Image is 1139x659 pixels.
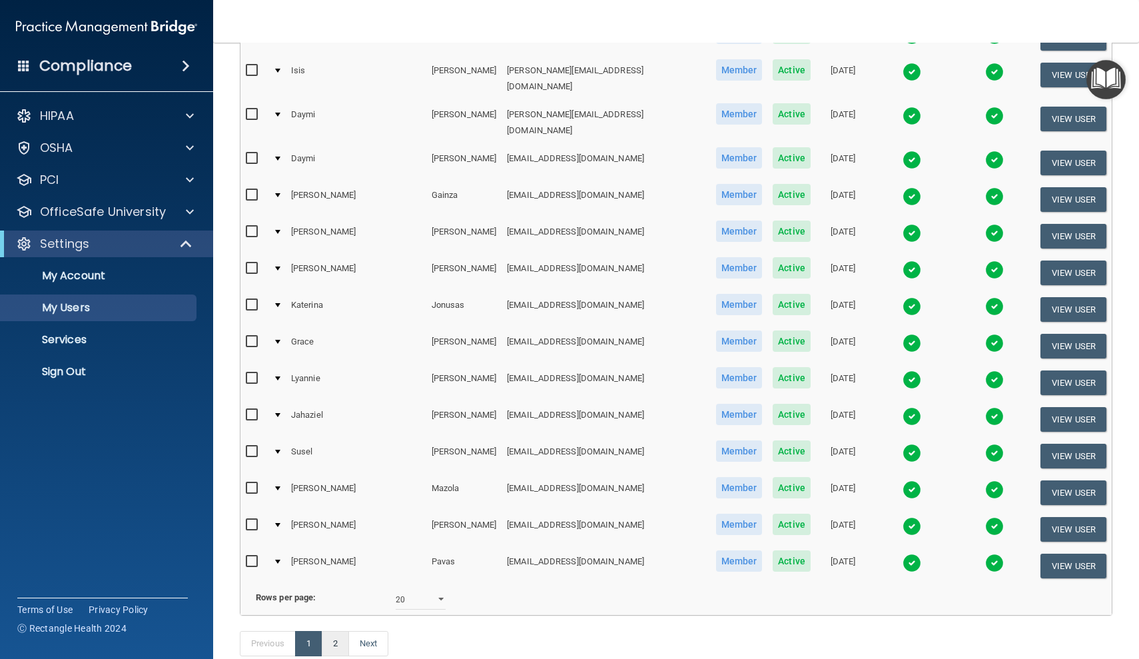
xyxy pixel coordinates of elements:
[773,294,811,315] span: Active
[985,444,1004,462] img: tick.e7d51cea.svg
[16,204,194,220] a: OfficeSafe University
[773,103,811,125] span: Active
[502,438,710,474] td: [EMAIL_ADDRESS][DOMAIN_NAME]
[816,101,870,145] td: [DATE]
[903,554,921,572] img: tick.e7d51cea.svg
[502,511,710,548] td: [EMAIL_ADDRESS][DOMAIN_NAME]
[903,480,921,499] img: tick.e7d51cea.svg
[903,517,921,536] img: tick.e7d51cea.svg
[1040,297,1106,322] button: View User
[985,224,1004,243] img: tick.e7d51cea.svg
[1040,107,1106,131] button: View User
[773,367,811,388] span: Active
[9,301,190,315] p: My Users
[502,181,710,218] td: [EMAIL_ADDRESS][DOMAIN_NAME]
[426,474,502,511] td: Mazola
[716,147,763,169] span: Member
[716,550,763,572] span: Member
[286,218,426,255] td: [PERSON_NAME]
[985,334,1004,352] img: tick.e7d51cea.svg
[816,364,870,401] td: [DATE]
[716,404,763,425] span: Member
[9,269,190,283] p: My Account
[816,474,870,511] td: [DATE]
[903,261,921,279] img: tick.e7d51cea.svg
[286,548,426,584] td: [PERSON_NAME]
[502,255,710,291] td: [EMAIL_ADDRESS][DOMAIN_NAME]
[985,407,1004,426] img: tick.e7d51cea.svg
[1040,63,1106,87] button: View User
[716,514,763,535] span: Member
[985,554,1004,572] img: tick.e7d51cea.svg
[39,57,132,75] h4: Compliance
[40,140,73,156] p: OSHA
[903,63,921,81] img: tick.e7d51cea.svg
[1040,151,1106,175] button: View User
[426,328,502,364] td: [PERSON_NAME]
[502,101,710,145] td: [PERSON_NAME][EMAIL_ADDRESS][DOMAIN_NAME]
[502,328,710,364] td: [EMAIL_ADDRESS][DOMAIN_NAME]
[502,218,710,255] td: [EMAIL_ADDRESS][DOMAIN_NAME]
[985,370,1004,389] img: tick.e7d51cea.svg
[9,365,190,378] p: Sign Out
[985,261,1004,279] img: tick.e7d51cea.svg
[295,631,322,656] a: 1
[816,218,870,255] td: [DATE]
[286,145,426,181] td: Daymi
[716,257,763,279] span: Member
[16,172,194,188] a: PCI
[773,404,811,425] span: Active
[816,181,870,218] td: [DATE]
[985,63,1004,81] img: tick.e7d51cea.svg
[89,603,149,616] a: Privacy Policy
[426,57,502,101] td: [PERSON_NAME]
[1040,187,1106,212] button: View User
[286,181,426,218] td: [PERSON_NAME]
[426,145,502,181] td: [PERSON_NAME]
[903,224,921,243] img: tick.e7d51cea.svg
[426,364,502,401] td: [PERSON_NAME]
[502,291,710,328] td: [EMAIL_ADDRESS][DOMAIN_NAME]
[286,291,426,328] td: Katerina
[909,564,1123,618] iframe: Drift Widget Chat Controller
[773,147,811,169] span: Active
[426,101,502,145] td: [PERSON_NAME]
[816,511,870,548] td: [DATE]
[256,592,316,602] b: Rows per page:
[1040,444,1106,468] button: View User
[985,297,1004,316] img: tick.e7d51cea.svg
[985,187,1004,206] img: tick.e7d51cea.svg
[426,548,502,584] td: Pavas
[1040,407,1106,432] button: View User
[985,480,1004,499] img: tick.e7d51cea.svg
[286,438,426,474] td: Susel
[816,438,870,474] td: [DATE]
[1040,261,1106,285] button: View User
[16,108,194,124] a: HIPAA
[1040,370,1106,395] button: View User
[816,57,870,101] td: [DATE]
[286,101,426,145] td: Daymi
[286,57,426,101] td: Isis
[17,622,127,635] span: Ⓒ Rectangle Health 2024
[17,603,73,616] a: Terms of Use
[716,59,763,81] span: Member
[426,291,502,328] td: Jonusas
[985,107,1004,125] img: tick.e7d51cea.svg
[40,108,74,124] p: HIPAA
[716,330,763,352] span: Member
[903,407,921,426] img: tick.e7d51cea.svg
[426,218,502,255] td: [PERSON_NAME]
[286,364,426,401] td: Lyannie
[240,631,296,656] a: Previous
[1040,334,1106,358] button: View User
[502,57,710,101] td: [PERSON_NAME][EMAIL_ADDRESS][DOMAIN_NAME]
[816,328,870,364] td: [DATE]
[716,440,763,462] span: Member
[903,334,921,352] img: tick.e7d51cea.svg
[1040,554,1106,578] button: View User
[426,255,502,291] td: [PERSON_NAME]
[502,401,710,438] td: [EMAIL_ADDRESS][DOMAIN_NAME]
[903,370,921,389] img: tick.e7d51cea.svg
[773,514,811,535] span: Active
